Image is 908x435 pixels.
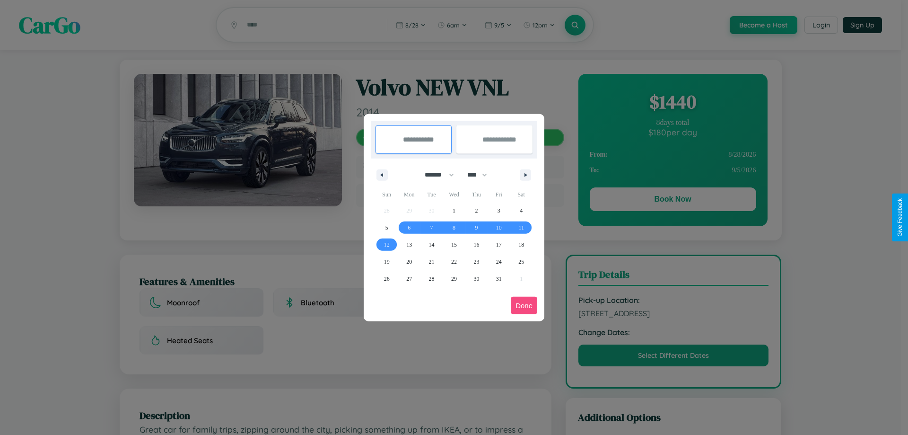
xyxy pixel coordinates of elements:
button: 26 [375,270,398,287]
span: 24 [496,253,502,270]
div: Give Feedback [897,198,903,237]
button: 9 [465,219,488,236]
span: 7 [430,219,433,236]
button: 10 [488,219,510,236]
span: 28 [429,270,435,287]
button: 5 [375,219,398,236]
span: 6 [408,219,410,236]
span: 21 [429,253,435,270]
span: 8 [453,219,455,236]
span: 12 [384,236,390,253]
button: 15 [443,236,465,253]
button: 18 [510,236,533,253]
span: Sun [375,187,398,202]
span: 5 [385,219,388,236]
span: 14 [429,236,435,253]
span: 26 [384,270,390,287]
span: 27 [406,270,412,287]
span: 10 [496,219,502,236]
button: 8 [443,219,465,236]
button: 4 [510,202,533,219]
button: 6 [398,219,420,236]
button: 2 [465,202,488,219]
button: 30 [465,270,488,287]
button: 7 [420,219,443,236]
span: 18 [518,236,524,253]
button: 16 [465,236,488,253]
span: 3 [498,202,500,219]
button: 29 [443,270,465,287]
span: 17 [496,236,502,253]
button: 22 [443,253,465,270]
span: 11 [518,219,524,236]
span: 25 [518,253,524,270]
button: Done [511,297,537,314]
span: 16 [473,236,479,253]
span: 23 [473,253,479,270]
button: 23 [465,253,488,270]
button: 25 [510,253,533,270]
button: 27 [398,270,420,287]
span: 20 [406,253,412,270]
span: 31 [496,270,502,287]
button: 12 [375,236,398,253]
span: Fri [488,187,510,202]
button: 13 [398,236,420,253]
button: 14 [420,236,443,253]
span: 22 [451,253,457,270]
span: 19 [384,253,390,270]
span: 1 [453,202,455,219]
button: 17 [488,236,510,253]
span: Mon [398,187,420,202]
button: 20 [398,253,420,270]
button: 3 [488,202,510,219]
span: 15 [451,236,457,253]
span: Thu [465,187,488,202]
button: 19 [375,253,398,270]
span: 4 [520,202,523,219]
button: 21 [420,253,443,270]
span: 9 [475,219,478,236]
span: 13 [406,236,412,253]
button: 1 [443,202,465,219]
button: 24 [488,253,510,270]
span: Wed [443,187,465,202]
span: Sat [510,187,533,202]
span: 29 [451,270,457,287]
button: 31 [488,270,510,287]
button: 28 [420,270,443,287]
button: 11 [510,219,533,236]
span: 30 [473,270,479,287]
span: Tue [420,187,443,202]
span: 2 [475,202,478,219]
